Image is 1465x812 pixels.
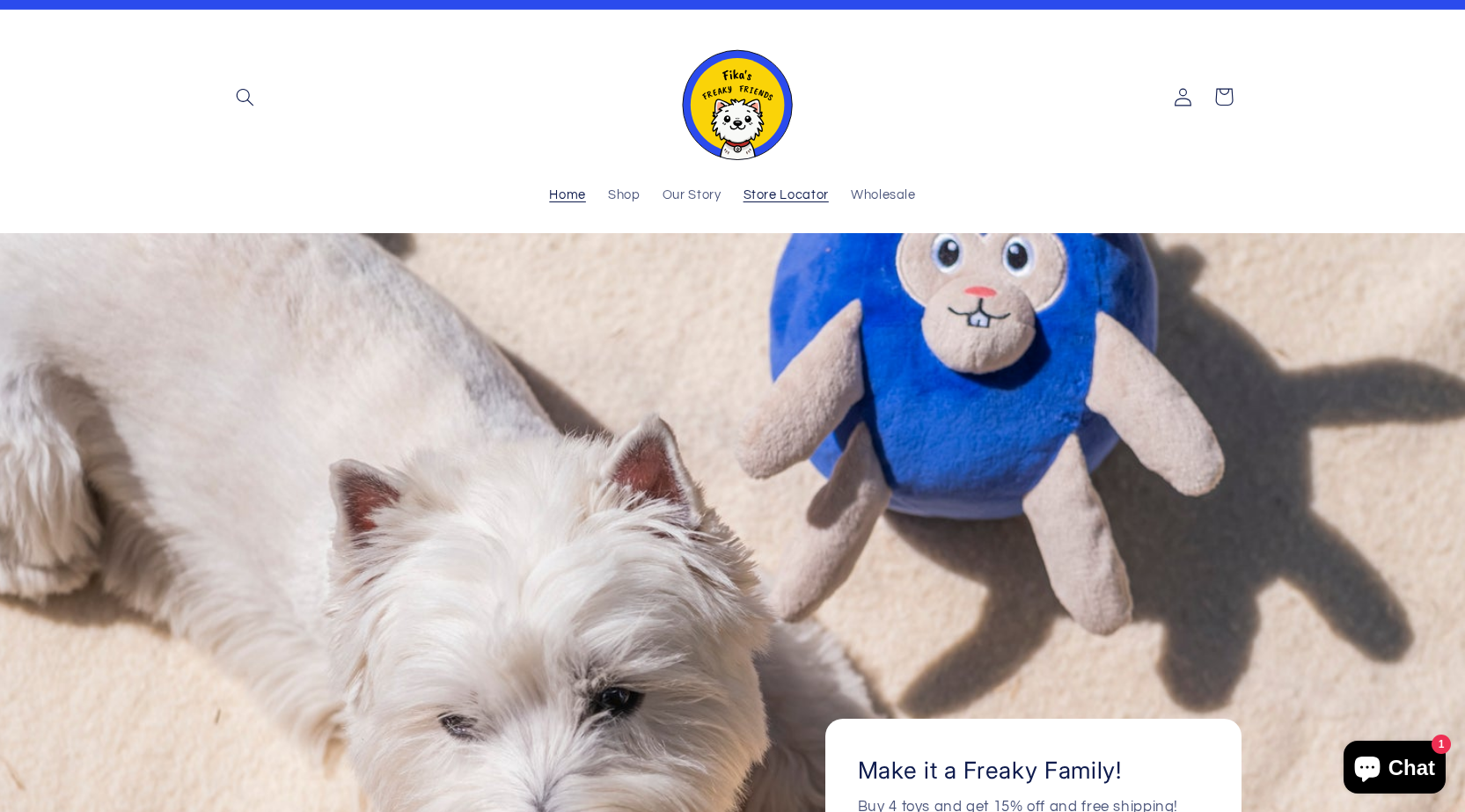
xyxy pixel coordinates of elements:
[671,34,795,160] img: Fika's Freaky Friends
[732,177,839,216] a: Store Locator
[549,187,586,204] span: Home
[663,187,722,204] span: Our Story
[743,187,829,204] span: Store Locator
[1338,741,1451,798] inbox-online-store-chat: Shopify online store chat
[608,187,641,204] span: Shop
[651,177,732,216] a: Our Story
[597,177,651,216] a: Shop
[538,177,597,216] a: Home
[224,77,265,117] summary: Search
[839,177,927,216] a: Wholesale
[664,27,802,167] a: Fika's Freaky Friends
[857,756,1121,786] h2: Make it a Freaky Family!
[851,187,916,204] span: Wholesale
